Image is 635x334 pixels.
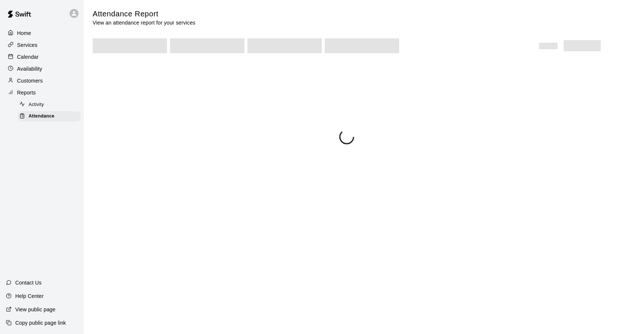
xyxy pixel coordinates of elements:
[6,39,78,51] a: Services
[18,111,81,122] div: Attendance
[17,53,39,61] p: Calendar
[93,19,195,26] p: View an attendance report for your services
[17,41,38,49] p: Services
[6,87,78,98] a: Reports
[6,75,78,86] a: Customers
[6,51,78,62] a: Calendar
[18,99,84,110] a: Activity
[18,110,84,122] a: Attendance
[17,89,36,96] p: Reports
[15,306,55,313] p: View public page
[17,65,42,73] p: Availability
[15,319,66,327] p: Copy public page link
[29,113,54,120] span: Attendance
[29,101,44,109] span: Activity
[15,292,44,300] p: Help Center
[6,63,78,74] a: Availability
[17,29,31,37] p: Home
[18,100,81,110] div: Activity
[17,77,43,84] p: Customers
[93,9,195,19] h5: Attendance Report
[15,279,42,286] p: Contact Us
[6,28,78,39] a: Home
